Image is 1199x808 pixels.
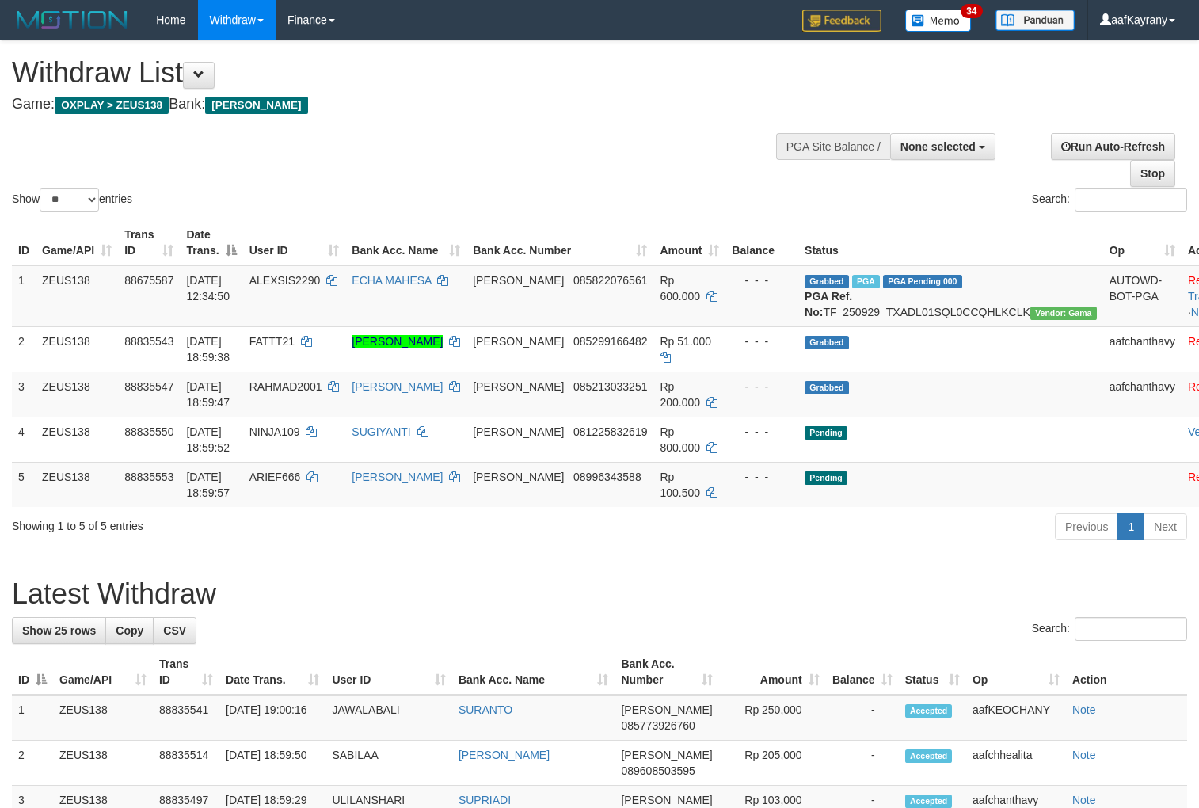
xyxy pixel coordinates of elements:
[826,741,899,786] td: -
[36,462,118,507] td: ZEUS138
[186,425,230,454] span: [DATE] 18:59:52
[205,97,307,114] span: [PERSON_NAME]
[1075,617,1187,641] input: Search:
[12,8,132,32] img: MOTION_logo.png
[124,380,173,393] span: 88835547
[249,335,295,348] span: FATTT21
[660,335,711,348] span: Rp 51.000
[345,220,466,265] th: Bank Acc. Name: activate to sort column ascending
[124,425,173,438] span: 88835550
[905,704,953,718] span: Accepted
[352,335,443,348] a: [PERSON_NAME]
[243,220,346,265] th: User ID: activate to sort column ascending
[966,741,1066,786] td: aafchhealita
[124,274,173,287] span: 88675587
[660,380,700,409] span: Rp 200.000
[802,10,881,32] img: Feedback.jpg
[900,140,976,153] span: None selected
[12,326,36,372] td: 2
[719,741,825,786] td: Rp 205,000
[573,425,647,438] span: Copy 081225832619 to clipboard
[719,650,825,695] th: Amount: activate to sort column ascending
[473,335,564,348] span: [PERSON_NAME]
[459,749,550,761] a: [PERSON_NAME]
[12,265,36,327] td: 1
[12,188,132,212] label: Show entries
[12,512,488,534] div: Showing 1 to 5 of 5 entries
[660,471,700,499] span: Rp 100.500
[826,695,899,741] td: -
[660,425,700,454] span: Rp 800.000
[805,275,849,288] span: Grabbed
[899,650,966,695] th: Status: activate to sort column ascending
[12,578,1187,610] h1: Latest Withdraw
[621,749,712,761] span: [PERSON_NAME]
[36,265,118,327] td: ZEUS138
[473,274,564,287] span: [PERSON_NAME]
[22,624,96,637] span: Show 25 rows
[12,220,36,265] th: ID
[153,650,219,695] th: Trans ID: activate to sort column ascending
[352,274,431,287] a: ECHA MAHESA
[352,380,443,393] a: [PERSON_NAME]
[798,220,1103,265] th: Status
[124,335,173,348] span: 88835543
[249,380,322,393] span: RAHMAD2001
[805,426,847,440] span: Pending
[798,265,1103,327] td: TF_250929_TXADL01SQL0CCQHLKCLK
[732,469,792,485] div: - - -
[1072,703,1096,716] a: Note
[325,741,451,786] td: SABILAA
[732,273,792,288] div: - - -
[36,220,118,265] th: Game/API: activate to sort column ascending
[732,379,792,394] div: - - -
[1072,794,1096,806] a: Note
[186,335,230,364] span: [DATE] 18:59:38
[249,425,300,438] span: NINJA109
[124,471,173,483] span: 88835553
[1030,307,1097,320] span: Vendor URL: https://trx31.1velocity.biz
[805,381,849,394] span: Grabbed
[1075,188,1187,212] input: Search:
[12,97,783,112] h4: Game: Bank:
[219,741,325,786] td: [DATE] 18:59:50
[1032,617,1187,641] label: Search:
[153,695,219,741] td: 88835541
[621,719,695,732] span: Copy 085773926760 to clipboard
[1130,160,1175,187] a: Stop
[105,617,154,644] a: Copy
[905,749,953,763] span: Accepted
[249,274,321,287] span: ALEXSIS2290
[805,290,852,318] b: PGA Ref. No:
[805,471,847,485] span: Pending
[621,794,712,806] span: [PERSON_NAME]
[186,471,230,499] span: [DATE] 18:59:57
[1117,513,1144,540] a: 1
[36,417,118,462] td: ZEUS138
[53,741,153,786] td: ZEUS138
[153,741,219,786] td: 88835514
[1055,513,1118,540] a: Previous
[118,220,180,265] th: Trans ID: activate to sort column ascending
[219,695,325,741] td: [DATE] 19:00:16
[1144,513,1187,540] a: Next
[966,650,1066,695] th: Op: activate to sort column ascending
[12,57,783,89] h1: Withdraw List
[473,471,564,483] span: [PERSON_NAME]
[1066,650,1187,695] th: Action
[459,703,512,716] a: SURANTO
[55,97,169,114] span: OXPLAY > ZEUS138
[732,333,792,349] div: - - -
[966,695,1066,741] td: aafKEOCHANY
[12,462,36,507] td: 5
[961,4,982,18] span: 34
[615,650,719,695] th: Bank Acc. Number: activate to sort column ascending
[1103,372,1182,417] td: aafchanthavy
[1051,133,1175,160] a: Run Auto-Refresh
[905,10,972,32] img: Button%20Memo.svg
[1032,188,1187,212] label: Search:
[36,372,118,417] td: ZEUS138
[995,10,1075,31] img: panduan.png
[776,133,890,160] div: PGA Site Balance /
[325,695,451,741] td: JAWALABALI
